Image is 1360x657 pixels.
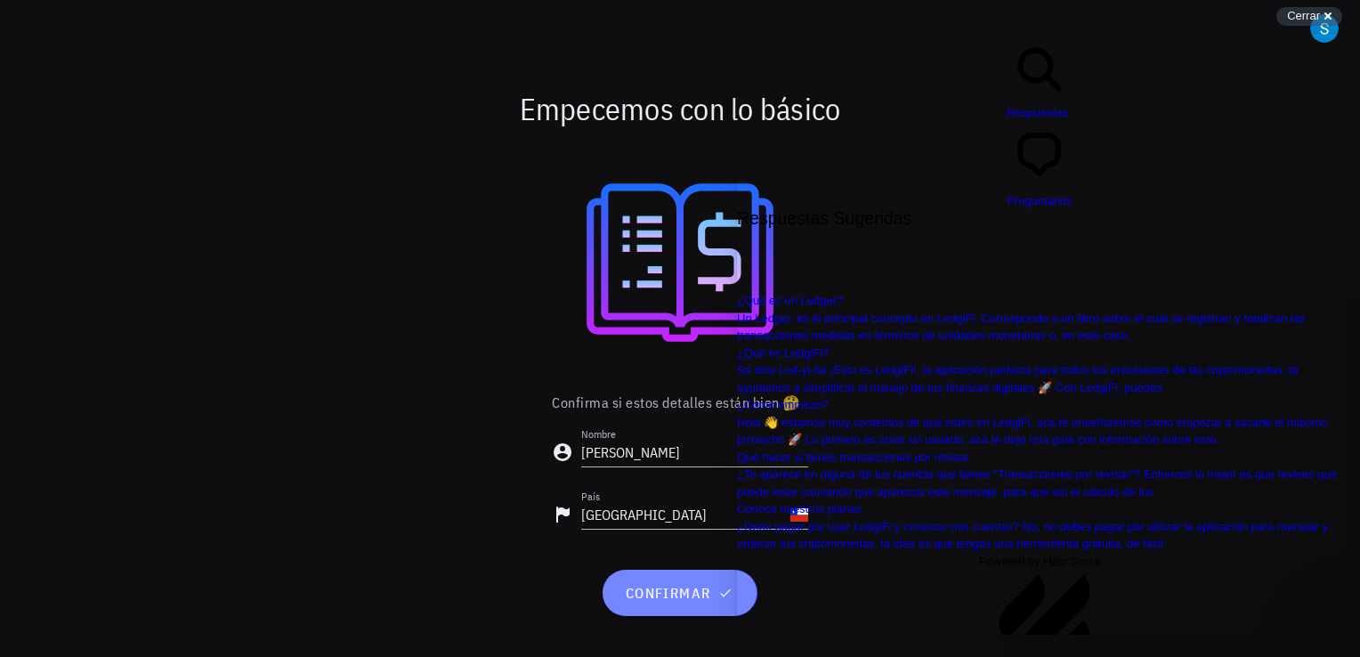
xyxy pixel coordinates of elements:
span: confirmar [624,584,735,602]
button: Cerrar [1276,7,1342,26]
iframe: Help Scout Beacon - Live Chat, Contact Form, and Knowledge Base [737,34,1342,635]
p: Confirma si estos detalles están bien 🤔 [552,392,808,413]
button: confirmar [603,570,757,616]
div: avatar [1310,14,1339,43]
label: Nombre [581,427,616,441]
span: Cerrar [1287,9,1320,22]
div: Empecemos con lo básico [153,80,1208,137]
label: País [581,490,600,503]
